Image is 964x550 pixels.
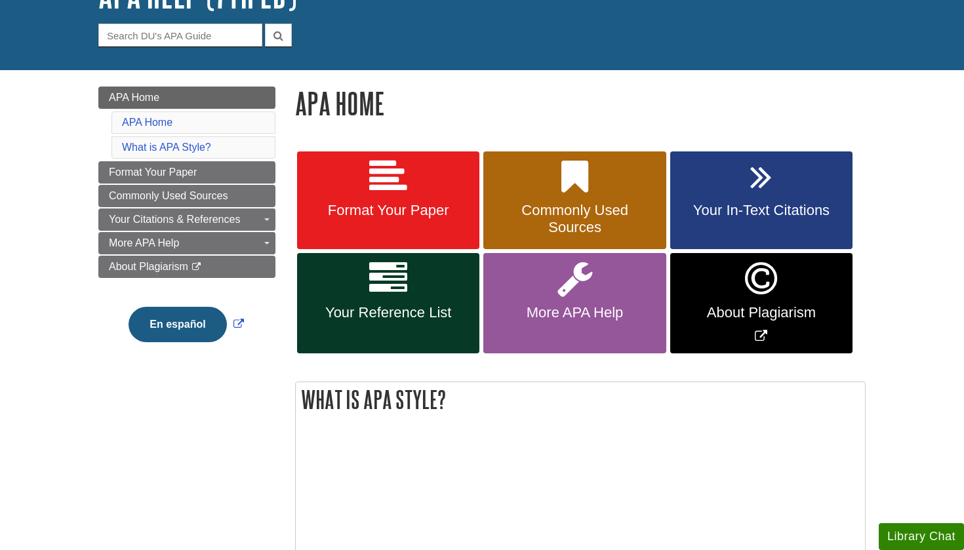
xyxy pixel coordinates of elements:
[98,87,275,364] div: Guide Page Menu
[109,92,159,103] span: APA Home
[109,190,228,201] span: Commonly Used Sources
[483,151,666,250] a: Commonly Used Sources
[98,208,275,231] a: Your Citations & References
[122,142,211,153] a: What is APA Style?
[109,167,197,178] span: Format Your Paper
[297,253,479,353] a: Your Reference List
[297,151,479,250] a: Format Your Paper
[125,319,247,330] a: Link opens in new window
[109,214,240,225] span: Your Citations & References
[98,24,262,47] input: Search DU's APA Guide
[670,253,853,353] a: Link opens in new window
[98,256,275,278] a: About Plagiarism
[295,87,866,120] h1: APA Home
[98,232,275,254] a: More APA Help
[98,161,275,184] a: Format Your Paper
[122,117,172,128] a: APA Home
[670,151,853,250] a: Your In-Text Citations
[493,202,656,236] span: Commonly Used Sources
[307,202,470,219] span: Format Your Paper
[879,523,964,550] button: Library Chat
[129,307,226,342] button: En español
[191,263,202,271] i: This link opens in a new window
[98,185,275,207] a: Commonly Used Sources
[98,87,275,109] a: APA Home
[680,202,843,219] span: Your In-Text Citations
[109,237,179,248] span: More APA Help
[109,261,188,272] span: About Plagiarism
[680,304,843,321] span: About Plagiarism
[296,382,865,417] h2: What is APA Style?
[483,253,666,353] a: More APA Help
[493,304,656,321] span: More APA Help
[307,304,470,321] span: Your Reference List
